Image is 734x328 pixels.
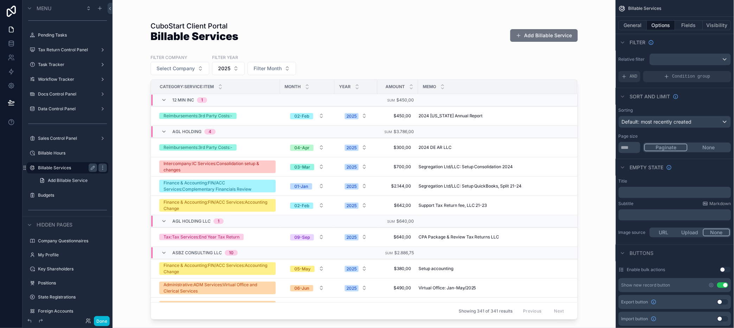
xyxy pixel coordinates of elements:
span: $640,00 [396,218,414,224]
span: Import button [621,316,648,322]
a: Markdown [703,201,731,206]
label: Relative filter [619,57,647,62]
button: None [703,229,730,236]
span: AGL Holding LLC [172,218,211,224]
span: $450,00 [396,97,414,103]
label: Image source [619,230,647,235]
label: Sales Control Panel [38,136,97,141]
button: None [688,144,730,151]
label: Page size [619,133,638,139]
span: Filter [630,39,646,46]
button: Options [647,20,675,30]
small: Sum [384,130,392,134]
small: Sum [387,98,395,102]
label: Billable Hours [38,150,107,156]
div: 1 [218,218,219,224]
div: Show new record button [621,282,670,288]
span: Sort And Limit [630,93,670,100]
button: Default: most recently created [619,116,731,128]
label: Company Questionnaires [38,238,107,244]
span: Category:Service:Item [160,84,214,90]
label: My Profile [38,252,107,258]
label: Workflow Tracker [38,77,97,82]
label: Enable bulk actions [627,267,665,273]
div: 10 [229,250,234,256]
span: Hidden pages [37,222,72,229]
span: Amount [385,84,405,90]
div: 4 [209,129,211,135]
span: Year [339,84,351,90]
button: Paginate [644,144,688,151]
span: Showing 341 of 341 results [459,308,512,314]
label: Budgets [38,192,107,198]
a: Add Billable Service [35,175,108,186]
button: URL [651,229,677,236]
span: Buttons [630,250,654,257]
span: 12 Min Inc [172,97,194,103]
label: Task Tracker [38,62,97,67]
label: Billable Services [38,165,94,171]
span: $3.786,00 [394,129,414,134]
button: Fields [675,20,703,30]
button: Visibility [703,20,731,30]
small: Sum [385,251,393,255]
label: Foreign Accounts [38,308,107,314]
span: AGL Holding [172,129,202,135]
label: Title [619,178,627,184]
label: Pending Tasks [38,32,107,38]
div: scrollable content [619,187,731,198]
span: ASBZ Consulting LLC [172,250,222,256]
label: Sorting [619,107,633,113]
label: Docs Control Panel [38,91,97,97]
span: Memo [423,84,436,90]
label: Subtitle [619,201,634,206]
label: Key Shareholders [38,266,107,272]
label: Data Control Panel [38,106,97,112]
button: Done [94,316,110,326]
span: Billable Services [628,6,662,11]
label: State Registrations [38,294,107,300]
span: $2.886,75 [394,250,414,255]
label: Tax Return Control Panel [38,47,97,53]
small: Sum [387,219,395,223]
span: AND [630,74,638,79]
span: Menu [37,5,51,12]
label: Positions [38,280,107,286]
div: 1 [201,97,203,103]
span: Condition group [672,74,710,79]
button: General [619,20,647,30]
span: Month [285,84,301,90]
span: Markdown [710,201,731,206]
span: Add Billable Service [48,178,88,183]
span: Export button [621,299,648,305]
button: Upload [677,229,703,236]
div: scrollable content [619,209,731,221]
span: Empty state [630,164,664,171]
